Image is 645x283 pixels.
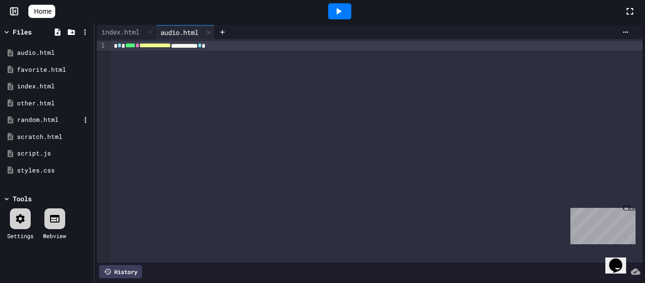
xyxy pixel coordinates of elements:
[97,25,156,39] div: index.html
[17,82,91,91] div: index.html
[567,204,636,244] iframe: chat widget
[17,65,91,75] div: favorite.html
[97,27,144,37] div: index.html
[13,194,32,204] div: Tools
[7,232,34,240] div: Settings
[156,27,203,37] div: audio.html
[43,232,66,240] div: Webview
[156,25,215,39] div: audio.html
[99,265,142,278] div: History
[97,41,106,51] div: 1
[17,115,80,125] div: random.html
[13,27,32,37] div: Files
[17,166,91,175] div: styles.css
[605,245,636,274] iframe: chat widget
[28,5,55,18] a: Home
[4,4,65,60] div: Chat with us now!Close
[17,99,91,108] div: other.html
[17,132,91,142] div: scratch.html
[17,149,91,158] div: script.js
[34,7,51,16] span: Home
[17,48,91,58] div: audio.html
